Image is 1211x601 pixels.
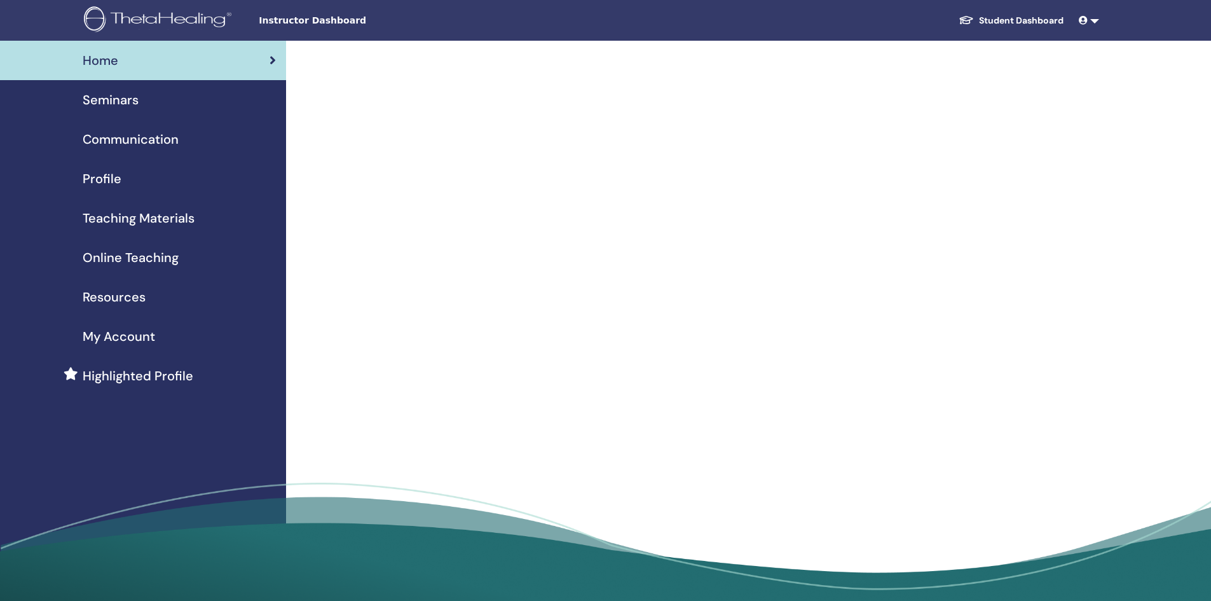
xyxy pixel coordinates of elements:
[83,130,179,149] span: Communication
[83,51,118,70] span: Home
[83,209,195,228] span: Teaching Materials
[84,6,236,35] img: logo.png
[83,327,155,346] span: My Account
[83,90,139,109] span: Seminars
[83,287,146,307] span: Resources
[948,9,1074,32] a: Student Dashboard
[83,169,121,188] span: Profile
[83,366,193,385] span: Highlighted Profile
[959,15,974,25] img: graduation-cap-white.svg
[259,14,449,27] span: Instructor Dashboard
[83,248,179,267] span: Online Teaching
